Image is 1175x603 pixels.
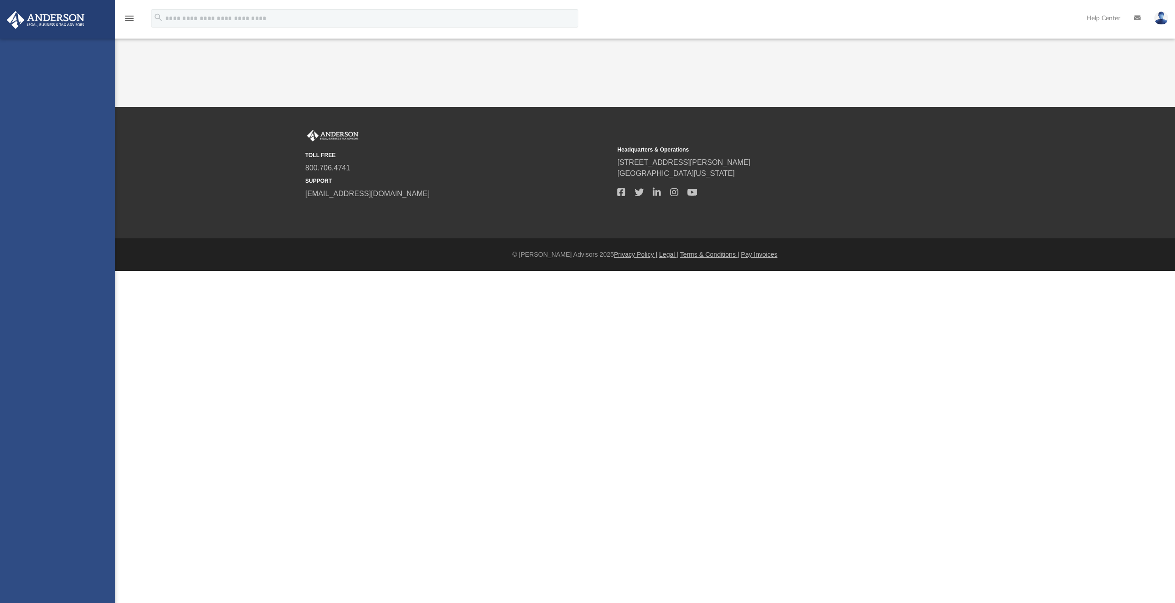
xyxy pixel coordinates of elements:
img: User Pic [1154,11,1168,25]
a: menu [124,17,135,24]
div: © [PERSON_NAME] Advisors 2025 [115,250,1175,259]
small: TOLL FREE [305,151,611,159]
a: Privacy Policy | [614,251,658,258]
small: Headquarters & Operations [617,146,923,154]
a: 800.706.4741 [305,164,350,172]
a: Legal | [659,251,678,258]
i: search [153,12,163,23]
small: SUPPORT [305,177,611,185]
img: Anderson Advisors Platinum Portal [305,130,360,142]
a: [GEOGRAPHIC_DATA][US_STATE] [617,169,735,177]
a: Terms & Conditions | [680,251,739,258]
i: menu [124,13,135,24]
a: Pay Invoices [741,251,777,258]
a: [STREET_ADDRESS][PERSON_NAME] [617,158,750,166]
a: [EMAIL_ADDRESS][DOMAIN_NAME] [305,190,430,197]
img: Anderson Advisors Platinum Portal [4,11,87,29]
